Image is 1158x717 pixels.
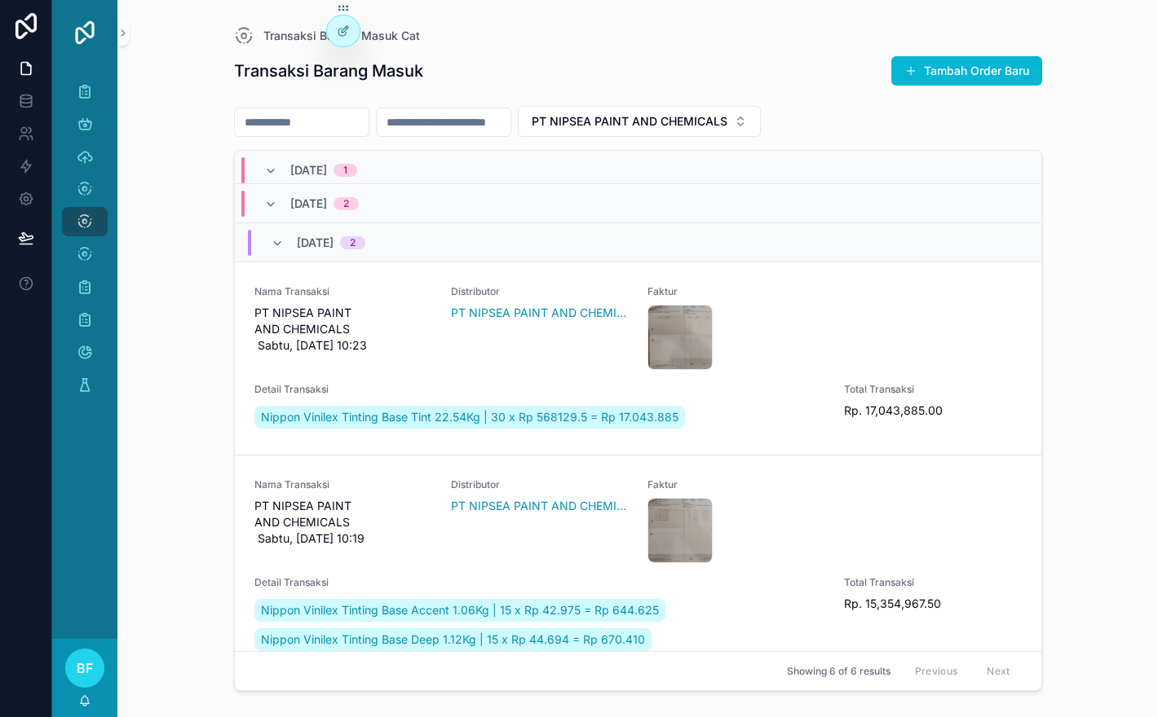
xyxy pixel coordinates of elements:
[532,113,727,130] span: PT NIPSEA PAINT AND CHEMICALS
[343,197,349,210] div: 2
[648,285,824,298] span: Faktur
[451,498,628,514] a: PT NIPSEA PAINT AND CHEMICALS
[254,599,665,622] a: Nippon Vinilex Tinting Base Accent 1.06Kg | 15 x Rp 42.975 = Rp 644.625
[234,26,420,46] a: Transaksi Barang Masuk Cat
[891,56,1042,86] button: Tambah Order Baru
[350,236,356,249] div: 2
[787,665,891,678] span: Showing 6 of 6 results
[648,478,824,491] span: Faktur
[254,498,431,547] span: PT NIPSEA PAINT AND CHEMICALS Sabtu, [DATE] 10:19
[254,628,652,651] a: Nippon Vinilex Tinting Base Deep 1.12Kg | 15 x Rp 44.694 = Rp 670.410
[235,262,1041,455] a: Nama TransaksiPT NIPSEA PAINT AND CHEMICALS Sabtu, [DATE] 10:23DistributorPT NIPSEA PAINT AND CHE...
[261,631,645,648] span: Nippon Vinilex Tinting Base Deep 1.12Kg | 15 x Rp 44.694 = Rp 670.410
[844,576,1021,589] span: Total Transaksi
[77,658,93,678] span: BF
[254,305,431,354] span: PT NIPSEA PAINT AND CHEMICALS Sabtu, [DATE] 10:23
[52,65,117,420] div: scrollable content
[254,285,431,298] span: Nama Transaksi
[261,409,678,425] span: Nippon Vinilex Tinting Base Tint 22.54Kg | 30 x Rp 568129.5 = Rp 17.043.885
[254,383,825,396] span: Detail Transaksi
[844,383,1021,396] span: Total Transaksi
[451,285,628,298] span: Distributor
[254,478,431,491] span: Nama Transaksi
[518,106,761,137] button: Select Button
[844,596,1021,612] span: Rp. 15,354,967.50
[261,602,659,618] span: Nippon Vinilex Tinting Base Accent 1.06Kg | 15 x Rp 42.975 = Rp 644.625
[451,305,628,321] a: PT NIPSEA PAINT AND CHEMICALS
[254,576,825,589] span: Detail Transaksi
[297,235,334,251] span: [DATE]
[290,196,327,212] span: [DATE]
[263,28,420,44] span: Transaksi Barang Masuk Cat
[290,162,327,178] span: [DATE]
[234,59,423,82] h1: Transaksi Barang Masuk
[72,20,98,46] img: App logo
[451,478,628,491] span: Distributor
[343,164,347,177] div: 1
[844,402,1021,419] span: Rp. 17,043,885.00
[254,406,685,429] a: Nippon Vinilex Tinting Base Tint 22.54Kg | 30 x Rp 568129.5 = Rp 17.043.885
